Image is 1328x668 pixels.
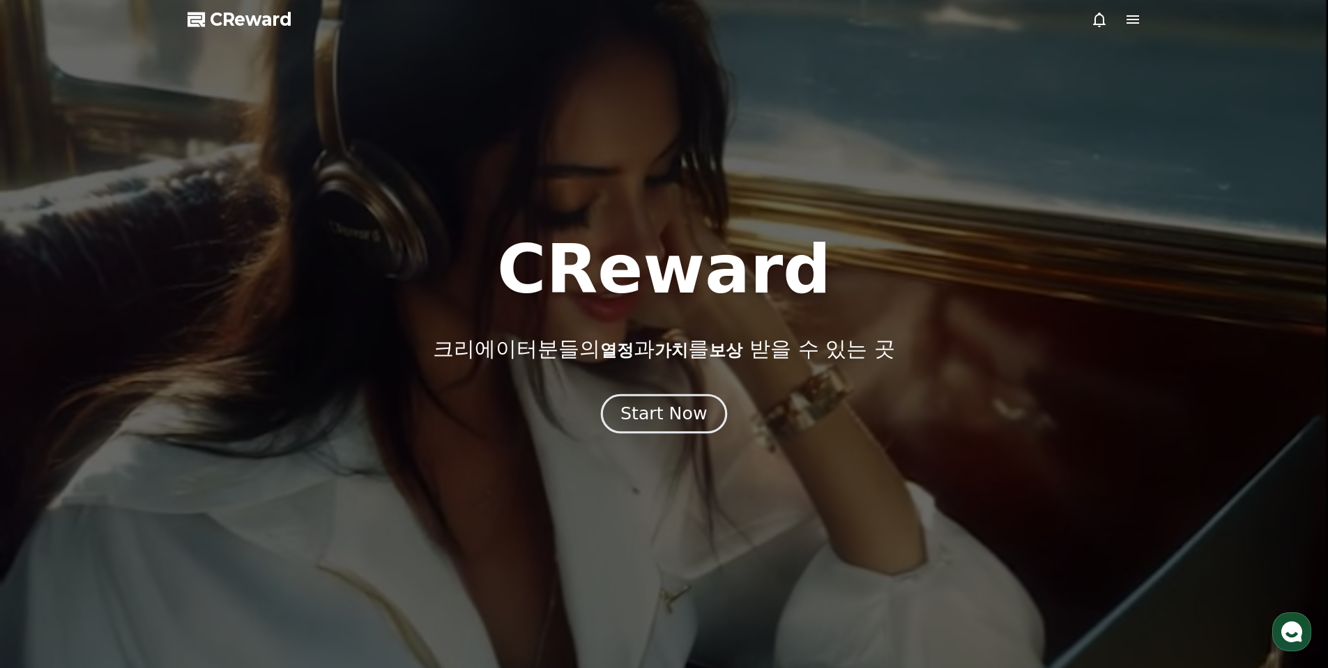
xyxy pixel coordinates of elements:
[709,341,742,360] span: 보상
[433,336,894,362] p: 크리에이터분들의 과 를 받을 수 있는 곳
[210,8,292,31] span: CReward
[215,463,232,474] span: 설정
[601,394,727,433] button: Start Now
[600,341,634,360] span: 열정
[188,8,292,31] a: CReward
[180,442,268,476] a: 설정
[604,409,724,422] a: Start Now
[4,442,92,476] a: 홈
[44,463,52,474] span: 홈
[92,442,180,476] a: 대화
[655,341,688,360] span: 가치
[128,463,144,474] span: 대화
[620,402,707,426] div: Start Now
[497,236,831,303] h1: CReward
